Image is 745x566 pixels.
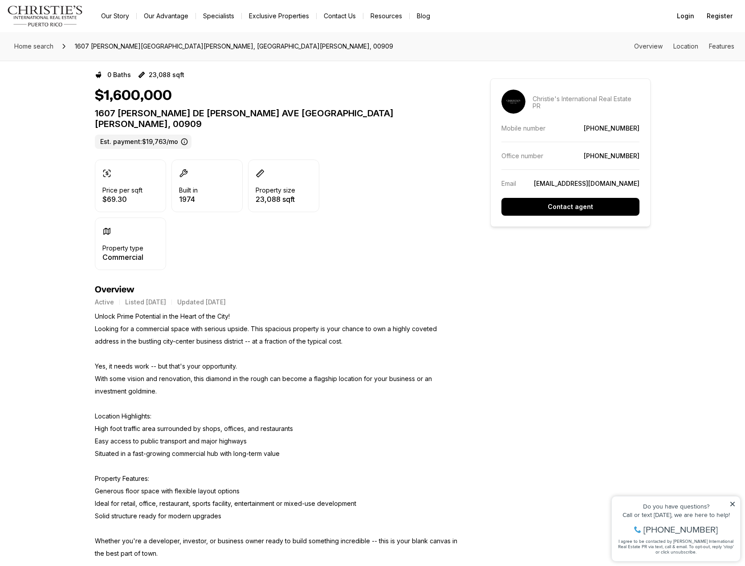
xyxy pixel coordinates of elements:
p: Updated [DATE] [177,299,226,306]
p: Price per sqft [102,187,142,194]
p: Commercial [102,254,143,261]
p: Listed [DATE] [125,299,166,306]
p: 23,088 sqft [256,196,295,203]
a: Our Story [94,10,136,22]
a: Blog [410,10,437,22]
div: Call or text [DATE], we are here to help! [9,29,129,35]
p: Office number [501,152,543,160]
span: I agree to be contacted by [PERSON_NAME] International Real Estate PR via text, call & email. To ... [11,55,127,72]
button: Contact Us [317,10,363,22]
h1: $1,600,000 [95,87,172,104]
a: [PHONE_NUMBER] [584,124,639,132]
p: Christie's International Real Estate PR [533,95,639,110]
label: Est. payment: $19,763/mo [95,135,191,149]
a: Skip to: Overview [634,42,663,50]
span: Register [707,12,733,20]
span: [PHONE_NUMBER] [37,42,111,51]
img: logo [7,5,83,27]
a: Skip to: Location [673,42,698,50]
p: Mobile number [501,124,546,132]
span: 1607 [PERSON_NAME][GEOGRAPHIC_DATA][PERSON_NAME], [GEOGRAPHIC_DATA][PERSON_NAME], 00909 [71,39,397,53]
p: 1607 [PERSON_NAME] DE [PERSON_NAME] AVE [GEOGRAPHIC_DATA][PERSON_NAME], 00909 [95,108,458,129]
a: Resources [363,10,409,22]
a: Skip to: Features [709,42,734,50]
p: Built in [179,187,198,194]
p: $69.30 [102,196,142,203]
button: Login [672,7,700,25]
a: Specialists [196,10,241,22]
span: Login [677,12,694,20]
p: Active [95,299,114,306]
p: Email [501,180,516,187]
p: 1974 [179,196,198,203]
a: [EMAIL_ADDRESS][DOMAIN_NAME] [534,180,639,187]
p: Property type [102,245,143,252]
button: Contact agent [501,198,639,216]
p: Contact agent [548,203,593,210]
p: 23,088 sqft [149,71,184,78]
div: Do you have questions? [9,20,129,26]
p: Property size [256,187,295,194]
a: Our Advantage [137,10,195,22]
span: Home search [14,42,53,50]
a: [PHONE_NUMBER] [584,152,639,160]
h4: Overview [95,284,458,295]
a: Home search [11,39,57,53]
a: Exclusive Properties [242,10,316,22]
button: Register [701,7,738,25]
p: 0 Baths [107,71,131,78]
nav: Page section menu [634,43,734,50]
